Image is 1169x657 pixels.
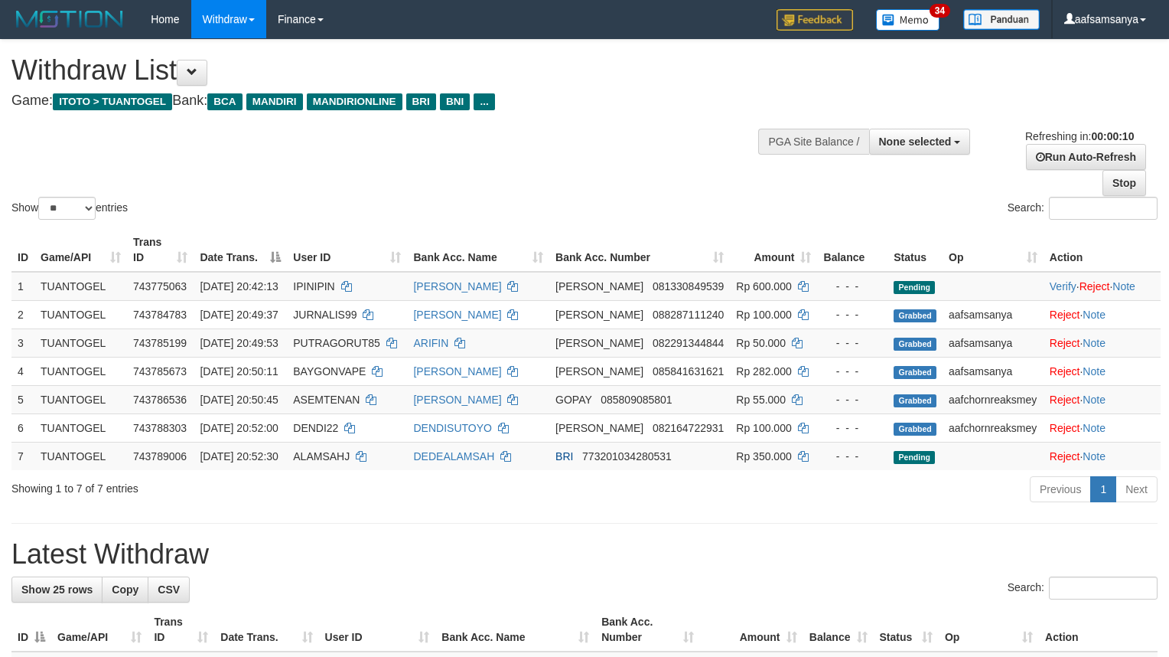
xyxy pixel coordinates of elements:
th: Bank Acc. Number: activate to sort column ascending [595,608,700,652]
td: 4 [11,357,34,385]
td: aafsamsanya [943,357,1044,385]
span: [PERSON_NAME] [555,280,643,293]
th: Amount: activate to sort column ascending [700,608,803,652]
span: Copy 085841631621 to clipboard [653,365,724,378]
td: · [1044,442,1161,470]
a: Previous [1030,476,1091,502]
a: Reject [1050,365,1080,378]
span: MANDIRI [246,93,303,110]
span: ... [474,93,494,110]
span: Rp 282.000 [736,365,791,378]
select: Showentries [38,197,96,220]
span: 743786536 [133,394,187,406]
td: TUANTOGEL [34,413,127,442]
span: Rp 100.000 [736,309,791,321]
td: 3 [11,328,34,357]
td: aafsamsanya [943,300,1044,328]
span: Grabbed [894,309,936,322]
th: Balance [817,228,887,272]
a: Next [1115,476,1158,502]
span: Copy 088287111240 to clipboard [653,309,724,321]
span: ASEMTENAN [293,394,360,406]
a: [PERSON_NAME] [413,280,501,293]
div: - - - [823,449,881,464]
th: Bank Acc. Name: activate to sort column ascending [407,228,549,272]
span: IPINIPIN [293,280,334,293]
div: - - - [823,392,881,407]
a: CSV [148,577,190,603]
h1: Latest Withdraw [11,539,1158,570]
label: Search: [1008,197,1158,220]
img: Feedback.jpg [777,9,853,31]
span: Refreshing in: [1025,130,1134,142]
th: ID: activate to sort column descending [11,608,51,652]
span: Copy 081330849539 to clipboard [653,280,724,293]
span: [DATE] 20:52:00 [200,422,278,434]
th: Trans ID: activate to sort column ascending [127,228,194,272]
span: Grabbed [894,423,936,436]
a: Note [1083,337,1106,349]
a: Show 25 rows [11,577,103,603]
div: Showing 1 to 7 of 7 entries [11,475,476,496]
th: Status [887,228,943,272]
div: - - - [823,364,881,379]
span: Rp 350.000 [736,450,791,463]
a: Note [1083,450,1106,463]
span: Rp 100.000 [736,422,791,434]
span: ITOTO > TUANTOGEL [53,93,172,110]
label: Search: [1008,577,1158,600]
span: 743775063 [133,280,187,293]
div: - - - [823,335,881,351]
td: · [1044,413,1161,442]
a: [PERSON_NAME] [413,309,501,321]
td: TUANTOGEL [34,442,127,470]
td: aafchornreaksmey [943,413,1044,442]
label: Show entries [11,197,128,220]
a: DEDEALAMSAH [413,450,494,463]
td: · [1044,300,1161,328]
th: Game/API: activate to sort column ascending [34,228,127,272]
span: [PERSON_NAME] [555,365,643,378]
td: aafsamsanya [943,328,1044,357]
a: Reject [1079,280,1110,293]
th: User ID: activate to sort column ascending [287,228,407,272]
div: - - - [823,307,881,322]
span: ALAMSAHJ [293,450,350,463]
th: Balance: activate to sort column ascending [803,608,874,652]
div: - - - [823,420,881,436]
td: · [1044,357,1161,385]
th: Op: activate to sort column ascending [943,228,1044,272]
span: DENDI22 [293,422,338,434]
span: Copy 082164722931 to clipboard [653,422,724,434]
td: aafchornreaksmey [943,385,1044,413]
span: MANDIRIONLINE [307,93,402,110]
span: [DATE] 20:49:53 [200,337,278,349]
a: Reject [1050,394,1080,406]
td: TUANTOGEL [34,300,127,328]
a: 1 [1090,476,1116,502]
span: 743788303 [133,422,187,434]
td: TUANTOGEL [34,328,127,357]
a: Reject [1050,450,1080,463]
img: panduan.png [963,9,1040,30]
span: Grabbed [894,394,936,407]
span: [DATE] 20:52:30 [200,450,278,463]
a: Note [1083,309,1106,321]
th: Date Trans.: activate to sort column descending [194,228,287,272]
td: 7 [11,442,34,470]
span: GOPAY [555,394,591,406]
span: [DATE] 20:49:37 [200,309,278,321]
span: Rp 50.000 [736,337,786,349]
button: None selected [869,129,971,155]
a: [PERSON_NAME] [413,394,501,406]
span: Copy 773201034280531 to clipboard [582,450,672,463]
span: BAYGONVAPE [293,365,366,378]
span: None selected [879,136,952,148]
img: Button%20Memo.svg [876,9,940,31]
span: BCA [207,93,242,110]
span: [DATE] 20:42:13 [200,280,278,293]
a: Note [1083,365,1106,378]
th: ID [11,228,34,272]
a: [PERSON_NAME] [413,365,501,378]
span: [PERSON_NAME] [555,309,643,321]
